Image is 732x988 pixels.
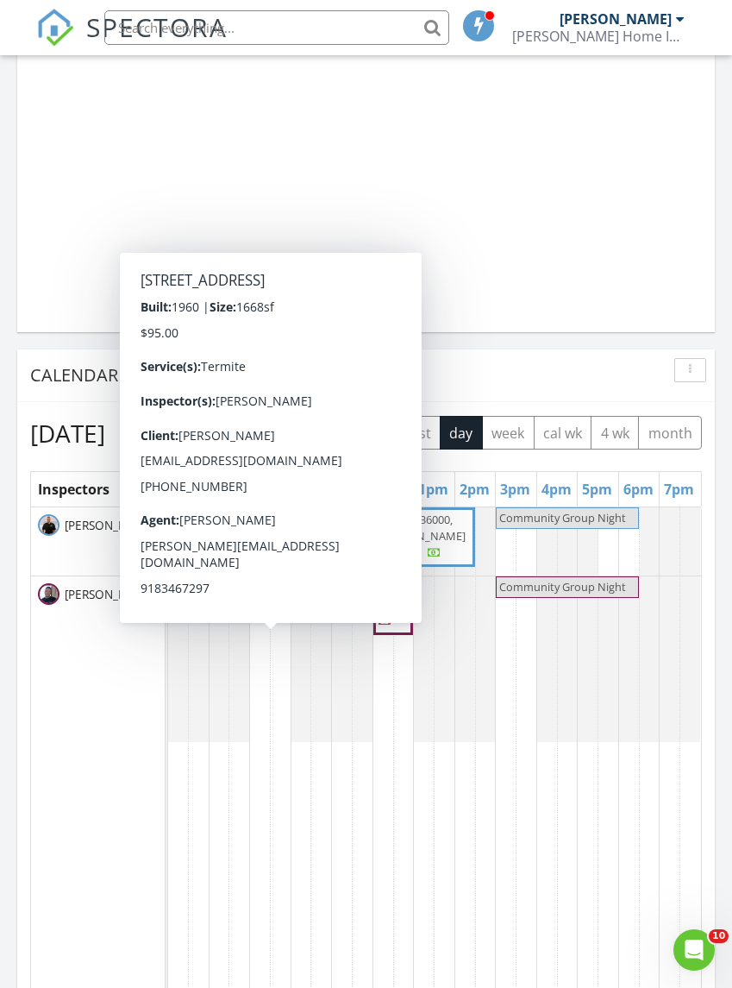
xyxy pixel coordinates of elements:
a: 8am [210,475,248,503]
span: [STREET_ADDRESS][PERSON_NAME] [255,512,352,544]
a: 5pm [578,475,616,503]
button: month [638,416,702,450]
button: list [402,416,441,450]
img: untitled_design24.png [38,514,59,536]
a: 2pm [455,475,494,503]
a: 11am [332,475,379,503]
a: 3pm [496,475,535,503]
a: 10am [291,475,338,503]
button: Previous day [312,415,353,450]
a: 9am [250,475,289,503]
a: 4pm [537,475,576,503]
span: Inspectors [38,480,109,499]
div: [PERSON_NAME] [560,10,672,28]
span: Community Group Night [499,510,626,525]
span: 55126 S 36000, [PERSON_NAME] 74038 [379,512,466,560]
img: The Best Home Inspection Software - Spectora [36,9,74,47]
a: 6pm [619,475,658,503]
a: 7pm [660,475,698,503]
iframe: Intercom live chat [673,929,715,971]
span: 10 [709,929,729,943]
span: [PERSON_NAME] [61,586,159,603]
input: Search everything... [104,10,449,45]
button: Next day [352,415,392,450]
a: 7am [168,475,207,503]
button: day [440,416,483,450]
a: 12pm [373,475,420,503]
span: Calendar [30,363,118,387]
span: [STREET_ADDRESS] [379,581,475,596]
button: [DATE] [239,416,302,450]
span: [STREET_ADDRESS] [255,581,352,596]
span: Community Group Night [499,579,626,595]
a: 1pm [414,475,453,503]
button: week [482,416,535,450]
img: screenshot_20241011_at_4.16.59pm.png [38,583,59,605]
a: SPECTORA [36,23,228,60]
span: [PERSON_NAME] [61,517,159,534]
div: Tucker Home Inspections [512,28,685,45]
button: 4 wk [591,416,639,450]
h2: [DATE] [30,416,105,450]
button: cal wk [534,416,592,450]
